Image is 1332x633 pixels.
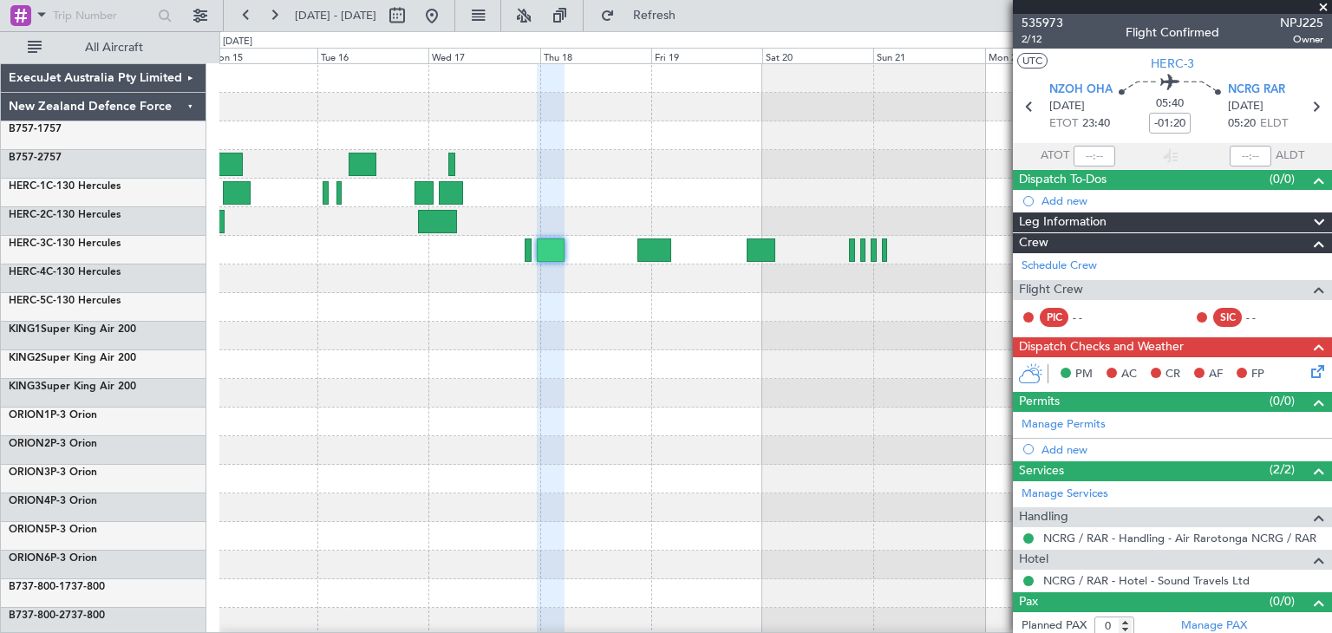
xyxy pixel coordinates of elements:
[1276,147,1304,165] span: ALDT
[1165,366,1180,383] span: CR
[1019,212,1107,232] span: Leg Information
[1228,115,1256,133] span: 05:20
[1022,486,1108,503] a: Manage Services
[1019,550,1048,570] span: Hotel
[295,8,376,23] span: [DATE] - [DATE]
[1270,460,1295,479] span: (2/2)
[1082,115,1110,133] span: 23:40
[1126,23,1219,42] div: Flight Confirmed
[540,48,651,63] div: Thu 18
[1043,531,1316,545] a: NCRG / RAR - Handling - Air Rarotonga NCRG / RAR
[9,410,97,421] a: ORION1P-3 Orion
[1049,82,1113,99] span: NZOH OHA
[1270,170,1295,188] span: (0/0)
[1022,14,1063,32] span: 535973
[9,324,41,335] span: KING1
[9,353,41,363] span: KING2
[9,296,46,306] span: HERC-5
[1022,32,1063,47] span: 2/12
[223,35,252,49] div: [DATE]
[1151,55,1194,73] span: HERC-3
[9,610,65,621] span: B737-800-2
[9,181,121,192] a: HERC-1C-130 Hercules
[1041,193,1323,208] div: Add new
[1022,416,1106,434] a: Manage Permits
[1073,310,1112,325] div: - -
[1270,392,1295,410] span: (0/0)
[1213,308,1242,327] div: SIC
[9,496,97,506] a: ORION4P-3 Orion
[9,124,43,134] span: B757-1
[618,10,691,22] span: Refresh
[1022,258,1097,275] a: Schedule Crew
[1049,115,1078,133] span: ETOT
[9,467,97,478] a: ORION3P-3 Orion
[9,496,50,506] span: ORION4
[317,48,428,63] div: Tue 16
[9,124,62,134] a: B757-1757
[1019,337,1184,357] span: Dispatch Checks and Weather
[9,410,50,421] span: ORION1
[9,439,97,449] a: ORION2P-3 Orion
[651,48,762,63] div: Fri 19
[9,238,46,249] span: HERC-3
[9,525,97,535] a: ORION5P-3 Orion
[1043,573,1250,588] a: NCRG / RAR - Hotel - Sound Travels Ltd
[53,3,153,29] input: Trip Number
[1019,592,1038,612] span: Pax
[1019,233,1048,253] span: Crew
[985,48,1096,63] div: Mon 22
[1040,308,1068,327] div: PIC
[9,267,46,277] span: HERC-4
[1121,366,1137,383] span: AC
[9,296,121,306] a: HERC-5C-130 Hercules
[1075,366,1093,383] span: PM
[9,382,41,392] span: KING3
[1049,98,1085,115] span: [DATE]
[1074,146,1115,166] input: --:--
[9,525,50,535] span: ORION5
[1228,82,1285,99] span: NCRG RAR
[1270,592,1295,610] span: (0/0)
[206,48,317,63] div: Mon 15
[9,153,43,163] span: B757-2
[1017,53,1048,69] button: UTC
[1251,366,1264,383] span: FP
[9,153,62,163] a: B757-2757
[9,582,105,592] a: B737-800-1737-800
[1019,392,1060,412] span: Permits
[9,439,50,449] span: ORION2
[9,210,46,220] span: HERC-2
[1280,14,1323,32] span: NPJ225
[1280,32,1323,47] span: Owner
[428,48,539,63] div: Wed 17
[1260,115,1288,133] span: ELDT
[1019,507,1068,527] span: Handling
[1041,442,1323,457] div: Add new
[9,582,65,592] span: B737-800-1
[1209,366,1223,383] span: AF
[1019,461,1064,481] span: Services
[9,553,50,564] span: ORION6
[1246,310,1285,325] div: - -
[19,34,188,62] button: All Aircraft
[1228,98,1263,115] span: [DATE]
[1156,95,1184,113] span: 05:40
[9,382,136,392] a: KING3Super King Air 200
[762,48,873,63] div: Sat 20
[9,324,136,335] a: KING1Super King Air 200
[9,210,121,220] a: HERC-2C-130 Hercules
[873,48,984,63] div: Sun 21
[1019,170,1107,190] span: Dispatch To-Dos
[9,610,105,621] a: B737-800-2737-800
[9,267,121,277] a: HERC-4C-130 Hercules
[9,467,50,478] span: ORION3
[9,353,136,363] a: KING2Super King Air 200
[592,2,696,29] button: Refresh
[9,181,46,192] span: HERC-1
[1041,147,1069,165] span: ATOT
[1019,280,1083,300] span: Flight Crew
[9,238,121,249] a: HERC-3C-130 Hercules
[45,42,183,54] span: All Aircraft
[9,553,97,564] a: ORION6P-3 Orion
